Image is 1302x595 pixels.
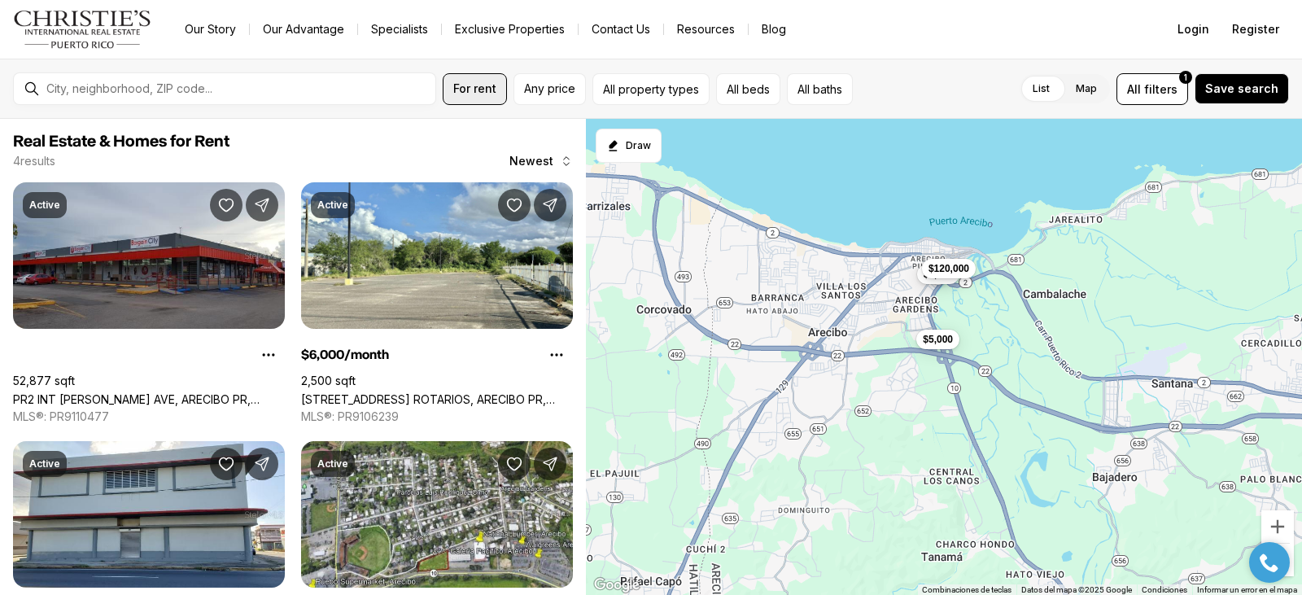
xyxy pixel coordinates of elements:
button: Save Property: 398 AVE. ROTARIOS [498,189,531,221]
button: Share Property [534,448,566,480]
a: 398 AVE. ROTARIOS, ARECIBO PR, 00612 [301,392,573,406]
button: Newest [500,145,583,177]
button: Contact Us [579,18,663,41]
a: Blog [749,18,799,41]
a: Exclusive Properties [442,18,578,41]
button: All property types [592,73,710,105]
a: PR2 INT CRISTOBAL AVE, ARECIBO PR, 00612 [13,392,285,406]
a: Resources [664,18,748,41]
label: Map [1063,74,1110,103]
button: Save search [1195,73,1289,104]
button: All beds [716,73,780,105]
a: Our Advantage [250,18,357,41]
span: Real Estate & Homes for Rent [13,133,229,150]
span: All [1127,81,1141,98]
button: Any price [513,73,586,105]
button: $5,000 [916,330,959,349]
button: $120,000 [922,259,976,278]
span: $5,000 [923,333,953,346]
p: Active [317,457,348,470]
a: Our Story [172,18,249,41]
span: For rent [453,82,496,95]
span: Save search [1205,82,1278,95]
span: Login [1177,23,1209,36]
button: Start drawing [596,129,662,163]
button: Login [1168,13,1219,46]
p: Active [29,457,60,470]
button: All baths [787,73,853,105]
button: For rent [443,73,507,105]
button: Allfilters1 [1116,73,1188,105]
p: Active [317,199,348,212]
img: logo [13,10,152,49]
p: Active [29,199,60,212]
button: Share Property [246,448,278,480]
button: Acercar [1261,510,1294,543]
button: Register [1222,13,1289,46]
span: Datos del mapa ©2025 Google [1021,585,1132,594]
button: Share Property [534,189,566,221]
a: Informar un error en el mapa [1197,585,1297,594]
button: Property options [540,339,573,371]
button: Save Property: PR-10 C. ST. [498,448,531,480]
span: Newest [509,155,553,168]
span: Any price [524,82,575,95]
button: Share Property [246,189,278,221]
button: Save Property: PR2 INT CRISTOBAL AVE [210,189,242,221]
button: Property options [252,339,285,371]
label: List [1020,74,1063,103]
button: $6,000 [917,265,960,284]
p: 4 results [13,155,55,168]
span: $120,000 [928,262,969,275]
a: Specialists [358,18,441,41]
a: Condiciones (se abre en una nueva pestaña) [1142,585,1187,594]
span: Register [1232,23,1279,36]
span: filters [1144,81,1177,98]
button: Save Property: 2 INT DELICIAS ST [210,448,242,480]
span: 1 [1184,71,1187,84]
